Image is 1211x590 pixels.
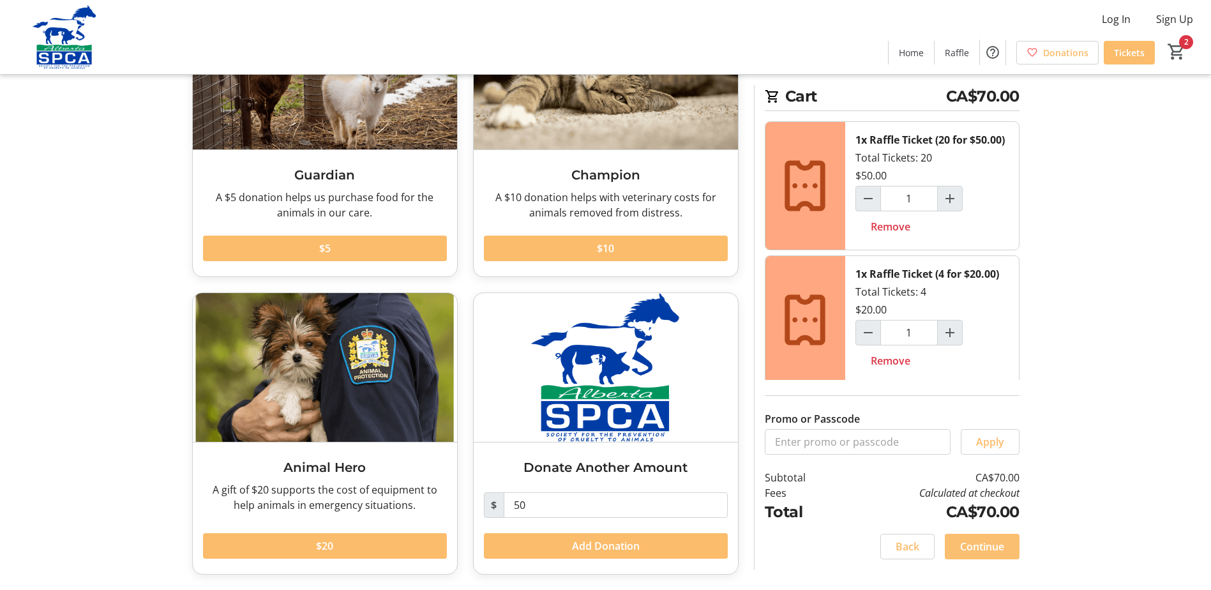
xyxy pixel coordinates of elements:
button: $10 [484,236,728,261]
button: Back [880,534,935,559]
a: Donations [1016,41,1099,64]
button: Cart [1165,40,1188,63]
button: Increment by one [938,186,962,211]
h3: Animal Hero [203,458,447,477]
span: Home [899,46,924,59]
span: Remove [871,353,910,368]
img: Animal Hero [193,293,457,442]
img: Donate Another Amount [474,293,738,442]
td: Fees [765,485,839,501]
button: Increment by one [938,321,962,345]
input: Enter promo or passcode [765,429,951,455]
span: Raffle [945,46,969,59]
span: Sign Up [1156,11,1193,27]
td: CA$70.00 [838,470,1019,485]
img: Alberta SPCA's Logo [8,5,121,69]
span: Continue [960,539,1004,554]
span: Log In [1102,11,1131,27]
button: Decrement by one [856,321,880,345]
span: Add Donation [572,538,640,554]
span: Tickets [1114,46,1145,59]
button: Log In [1092,9,1141,29]
td: CA$70.00 [838,501,1019,524]
h3: Donate Another Amount [484,458,728,477]
img: Guardian [193,1,457,149]
div: Total Tickets: 20 [845,122,1019,250]
span: $10 [597,241,614,256]
button: Apply [961,429,1019,455]
div: $50.00 [855,168,887,183]
span: Remove [871,219,910,234]
a: Home [889,41,934,64]
button: Continue [945,534,1019,559]
span: $ [484,492,504,518]
a: Raffle [935,41,979,64]
button: Remove [855,214,926,239]
input: Donation Amount [504,492,728,518]
button: $5 [203,236,447,261]
td: Subtotal [765,470,839,485]
div: A gift of $20 supports the cost of equipment to help animals in emergency situations. [203,482,447,513]
button: Remove [855,348,926,374]
div: 1x Raffle Ticket (20 for $50.00) [855,132,1005,147]
input: Raffle Ticket (20 for $50.00) Quantity [880,186,938,211]
h3: Champion [484,165,728,185]
button: Decrement by one [856,186,880,211]
div: A $5 donation helps us purchase food for the animals in our care. [203,190,447,220]
span: $5 [319,241,331,256]
div: Total Tickets: 4 [845,256,1019,384]
input: Raffle Ticket (4 for $20.00) Quantity [880,320,938,345]
img: Champion [474,1,738,149]
span: $20 [316,538,333,554]
button: $20 [203,533,447,559]
span: Donations [1043,46,1088,59]
span: Back [896,539,919,554]
span: CA$70.00 [946,85,1019,108]
button: Add Donation [484,533,728,559]
td: Calculated at checkout [838,485,1019,501]
button: Help [980,40,1005,65]
div: $20.00 [855,302,887,317]
td: Total [765,501,839,524]
div: 1x Raffle Ticket (4 for $20.00) [855,266,999,282]
button: Sign Up [1146,9,1203,29]
label: Promo or Passcode [765,411,860,427]
a: Tickets [1104,41,1155,64]
h3: Guardian [203,165,447,185]
div: A $10 donation helps with veterinary costs for animals removed from distress. [484,190,728,220]
span: Apply [976,434,1004,450]
h2: Cart [765,85,1019,111]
